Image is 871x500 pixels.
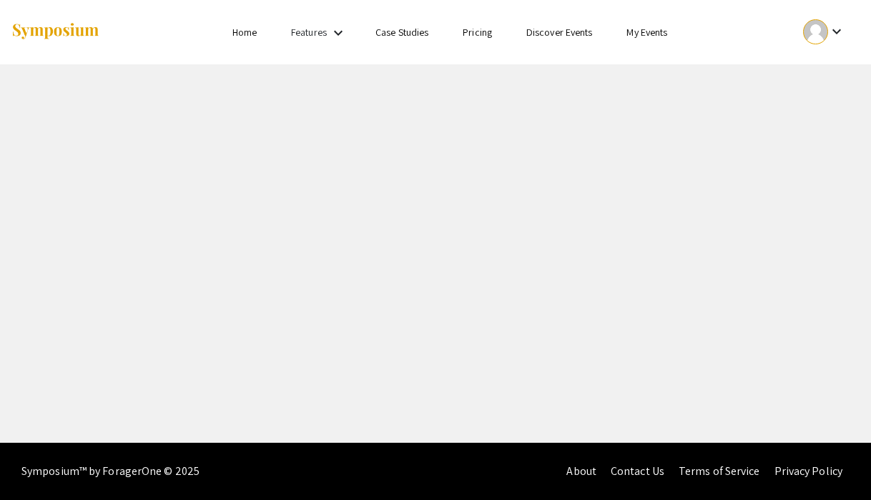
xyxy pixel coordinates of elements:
[828,23,845,40] mat-icon: Expand account dropdown
[774,464,842,479] a: Privacy Policy
[626,26,667,39] a: My Events
[11,22,100,41] img: Symposium by ForagerOne
[463,26,492,39] a: Pricing
[375,26,428,39] a: Case Studies
[21,443,200,500] div: Symposium™ by ForagerOne © 2025
[566,464,596,479] a: About
[611,464,664,479] a: Contact Us
[679,464,760,479] a: Terms of Service
[291,26,327,39] a: Features
[788,16,860,48] button: Expand account dropdown
[330,24,347,41] mat-icon: Expand Features list
[232,26,257,39] a: Home
[526,26,593,39] a: Discover Events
